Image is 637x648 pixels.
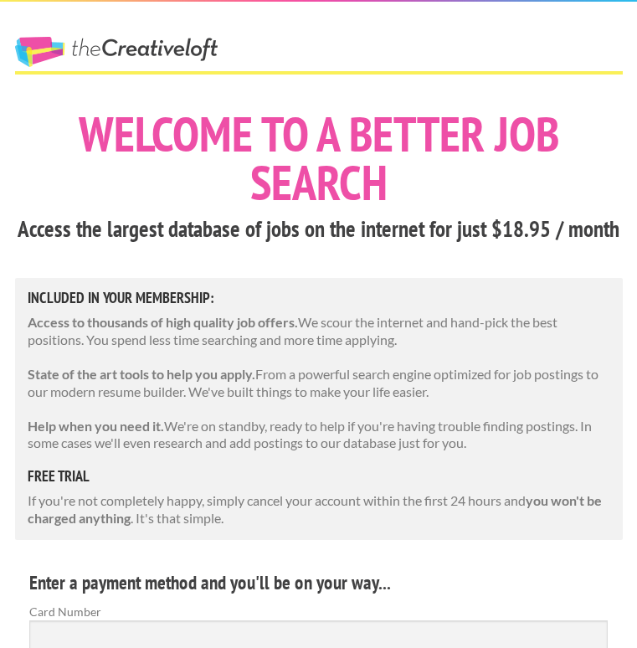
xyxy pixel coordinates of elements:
p: We're on standby, ready to help if you're having trouble finding postings. In some cases we'll ev... [28,418,610,453]
p: If you're not completely happy, simply cancel your account within the first 24 hours and . It's t... [28,492,610,527]
h1: Welcome to a better job search [15,110,623,207]
h3: Access the largest database of jobs on the internet for just $18.95 / month [15,213,623,245]
h4: Enter a payment method and you'll be on your way... [29,569,608,596]
a: The Creative Loft [15,37,218,67]
strong: you won't be charged anything [28,492,602,526]
h5: free trial [28,469,610,484]
strong: State of the art tools to help you apply. [28,366,255,382]
p: We scour the internet and hand-pick the best positions. You spend less time searching and more ti... [28,314,610,349]
h5: Included in Your Membership: [28,291,610,306]
strong: Access to thousands of high quality job offers. [28,314,298,330]
label: Card Number [29,603,608,620]
strong: Help when you need it. [28,418,164,434]
p: From a powerful search engine optimized for job postings to our modern resume builder. We've buil... [28,366,610,401]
